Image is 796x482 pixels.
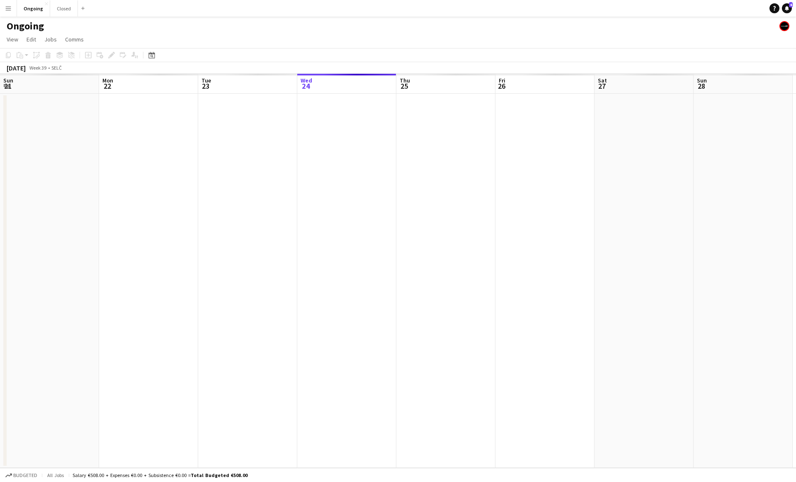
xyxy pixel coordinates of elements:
[7,64,26,72] div: [DATE]
[696,81,707,91] span: 28
[7,20,44,32] h1: Ongoing
[598,77,607,84] span: Sat
[3,77,13,84] span: Sun
[597,81,607,91] span: 27
[299,81,312,91] span: 24
[498,81,505,91] span: 26
[13,472,37,478] span: Budgeted
[27,36,36,43] span: Edit
[101,81,113,91] span: 22
[44,36,57,43] span: Jobs
[4,471,39,480] button: Budgeted
[17,0,50,17] button: Ongoing
[46,472,66,478] span: All jobs
[499,77,505,84] span: Fri
[73,472,248,478] div: Salary €508.00 + Expenses €0.00 + Subsistence €0.00 =
[697,77,707,84] span: Sun
[782,3,792,13] a: 4
[62,34,87,45] a: Comms
[65,36,84,43] span: Comms
[3,34,22,45] a: View
[789,2,793,7] span: 4
[51,65,62,71] div: SELČ
[301,77,312,84] span: Wed
[27,65,48,71] span: Week 39
[200,81,211,91] span: 23
[102,77,113,84] span: Mon
[779,21,789,31] app-user-avatar: Crew Manager
[23,34,39,45] a: Edit
[398,81,410,91] span: 25
[201,77,211,84] span: Tue
[2,81,13,91] span: 21
[7,36,18,43] span: View
[50,0,78,17] button: Closed
[400,77,410,84] span: Thu
[191,472,248,478] span: Total Budgeted €508.00
[41,34,60,45] a: Jobs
